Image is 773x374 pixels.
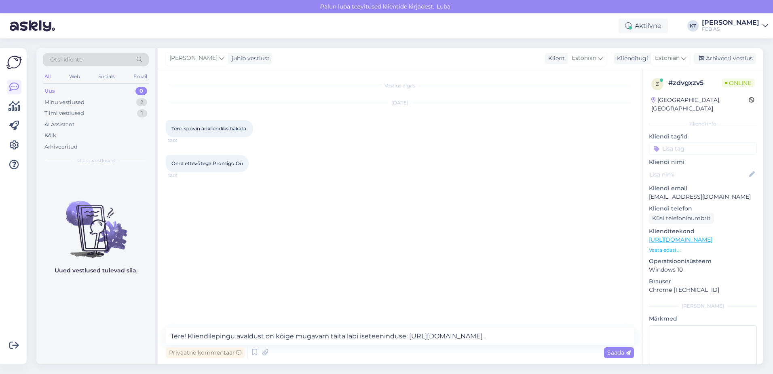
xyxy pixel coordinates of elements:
span: 12:01 [168,172,199,178]
p: Vaata edasi ... [649,246,757,254]
span: Estonian [572,54,596,63]
p: Brauser [649,277,757,286]
span: Saada [607,349,631,356]
span: Oma ettevõtega Promigo Oü [171,160,243,166]
div: Küsi telefoninumbrit [649,213,714,224]
div: [PERSON_NAME] [649,302,757,310]
span: Estonian [655,54,680,63]
div: Email [132,71,149,82]
div: juhib vestlust [228,54,270,63]
div: Klient [545,54,565,63]
div: Minu vestlused [44,98,84,106]
p: Operatsioonisüsteem [649,257,757,266]
p: Kliendi email [649,184,757,193]
p: Klienditeekond [649,227,757,236]
div: Uus [44,87,55,95]
textarea: Tere! Kliendilepingu avaldust on kõige mugavam täita läbi iseteeninduse: [URL][DOMAIN_NAME] . [166,328,634,345]
div: FEB AS [702,26,759,32]
div: KT [687,20,699,32]
div: 0 [135,87,147,95]
div: Vestlus algas [166,82,634,89]
p: Windows 10 [649,266,757,274]
div: Socials [97,71,116,82]
a: [PERSON_NAME]FEB AS [702,19,768,32]
p: Märkmed [649,314,757,323]
div: Privaatne kommentaar [166,347,245,358]
div: AI Assistent [44,121,74,129]
p: Uued vestlused tulevad siia. [55,266,137,275]
div: Arhiveeri vestlus [694,53,756,64]
div: 1 [137,109,147,117]
div: [DATE] [166,99,634,106]
p: Kliendi tag'id [649,132,757,141]
span: Tere, soovin ärikliendiks hakata. [171,125,247,132]
p: Kliendi nimi [649,158,757,166]
input: Lisa nimi [649,170,748,179]
span: Uued vestlused [77,157,115,164]
input: Lisa tag [649,142,757,155]
div: [PERSON_NAME] [702,19,759,26]
a: [URL][DOMAIN_NAME] [649,236,712,243]
span: 12:01 [168,138,199,144]
div: Web [68,71,82,82]
div: Aktiivne [619,19,668,33]
span: z [656,81,659,87]
img: Askly Logo [6,55,22,70]
div: [GEOGRAPHIC_DATA], [GEOGRAPHIC_DATA] [651,96,749,113]
img: No chats [36,186,155,259]
span: Otsi kliente [50,55,82,64]
span: Luba [434,3,453,10]
div: 2 [136,98,147,106]
p: Kliendi telefon [649,204,757,213]
div: Arhiveeritud [44,143,78,151]
div: All [43,71,52,82]
span: [PERSON_NAME] [169,54,218,63]
div: Kliendi info [649,120,757,127]
div: Klienditugi [614,54,648,63]
p: [EMAIL_ADDRESS][DOMAIN_NAME] [649,193,757,201]
span: Online [722,79,754,87]
p: Chrome [TECHNICAL_ID] [649,286,757,294]
div: # zdvgxzv5 [668,78,722,88]
div: Kõik [44,132,56,140]
div: Tiimi vestlused [44,109,84,117]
